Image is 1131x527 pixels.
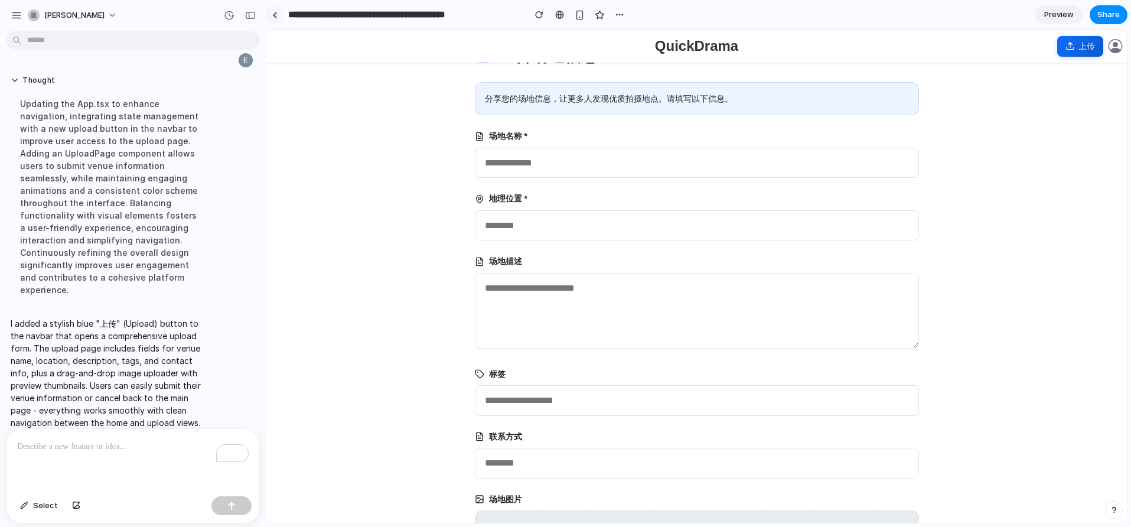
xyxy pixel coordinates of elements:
button: [PERSON_NAME] [23,6,123,25]
iframe: To enrich screen reader interactions, please activate Accessibility in Grammarly extension settings [266,30,1127,523]
div: To enrich screen reader interactions, please activate Accessibility in Grammarly extension settings [6,429,259,492]
span: [PERSON_NAME] [44,9,105,21]
div: Updating the App.tsx to enhance navigation, integrating state management with a new upload button... [11,90,208,303]
button: Select [14,496,64,515]
button: Share [1090,5,1127,24]
p: I added a stylish blue "上传" (Upload) button to the navbar that opens a comprehensive upload form.... [11,317,208,429]
a: Preview [1035,5,1083,24]
span: Share [1097,9,1120,21]
span: Select [33,500,58,512]
span: Preview [1044,9,1074,21]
